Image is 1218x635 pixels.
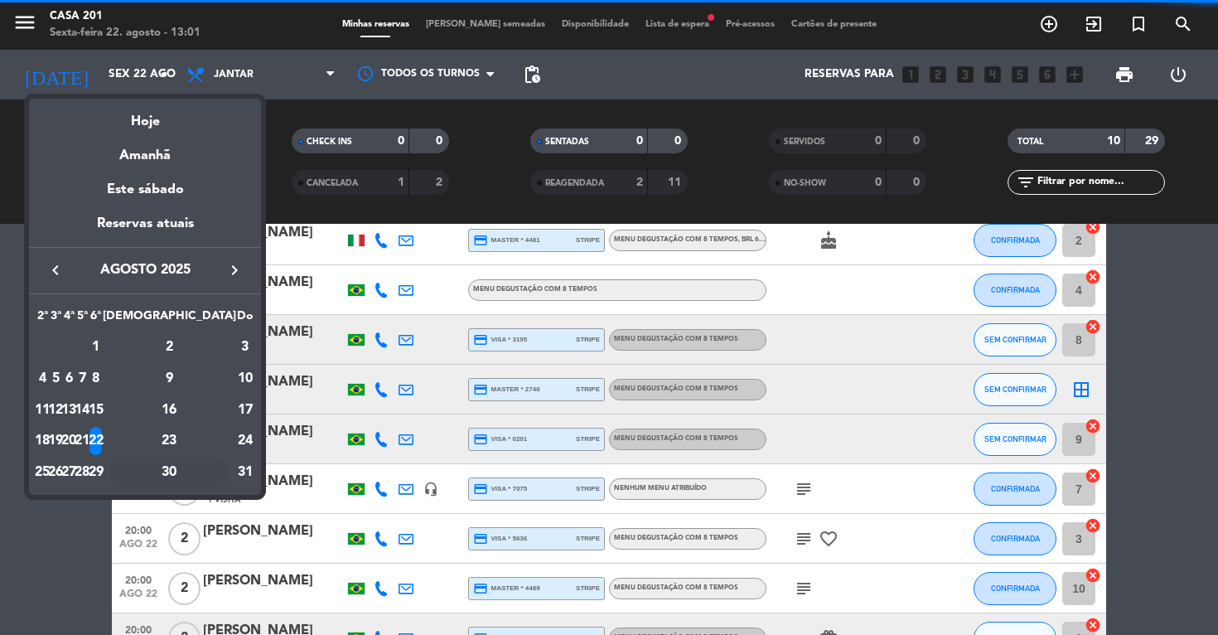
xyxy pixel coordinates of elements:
[49,395,62,426] td: 12 de agosto de 2025
[63,365,75,393] div: 6
[89,333,102,361] div: 1
[75,425,89,457] td: 21 de agosto de 2025
[76,458,89,487] div: 28
[109,396,230,424] div: 16
[89,457,103,488] td: 29 de agosto de 2025
[236,395,254,426] td: 17 de agosto de 2025
[76,365,89,393] div: 7
[50,365,62,393] div: 5
[29,133,261,167] div: Amanhã
[36,425,49,457] td: 18 de agosto de 2025
[49,363,62,395] td: 5 de agosto de 2025
[70,259,220,281] span: agosto 2025
[36,395,49,426] td: 11 de agosto de 2025
[62,457,75,488] td: 27 de agosto de 2025
[75,363,89,395] td: 7 de agosto de 2025
[49,425,62,457] td: 19 de agosto de 2025
[29,99,261,133] div: Hoje
[36,458,49,487] div: 25
[89,425,103,457] td: 22 de agosto de 2025
[36,332,89,363] td: AGO
[89,395,103,426] td: 15 de agosto de 2025
[50,458,62,487] div: 26
[63,396,75,424] div: 13
[62,363,75,395] td: 6 de agosto de 2025
[89,307,103,332] th: Sexta-feira
[63,427,75,455] div: 20
[62,425,75,457] td: 20 de agosto de 2025
[75,457,89,488] td: 28 de agosto de 2025
[89,332,103,363] td: 1 de agosto de 2025
[237,458,254,487] div: 31
[89,396,102,424] div: 15
[50,427,62,455] div: 19
[89,458,102,487] div: 29
[103,307,236,332] th: Sábado
[103,395,236,426] td: 16 de agosto de 2025
[109,333,230,361] div: 2
[62,307,75,332] th: Quarta-feira
[49,457,62,488] td: 26 de agosto de 2025
[75,395,89,426] td: 14 de agosto de 2025
[41,259,70,281] button: keyboard_arrow_left
[75,307,89,332] th: Quinta-feira
[89,365,102,393] div: 8
[237,365,254,393] div: 10
[236,307,254,332] th: Domingo
[29,213,261,247] div: Reservas atuais
[62,395,75,426] td: 13 de agosto de 2025
[29,167,261,213] div: Este sábado
[103,332,236,363] td: 2 de agosto de 2025
[36,457,49,488] td: 25 de agosto de 2025
[225,260,244,280] i: keyboard_arrow_right
[49,307,62,332] th: Terça-feira
[36,307,49,332] th: Segunda-feira
[103,363,236,395] td: 9 de agosto de 2025
[237,333,254,361] div: 3
[109,365,230,393] div: 9
[237,427,254,455] div: 24
[46,260,65,280] i: keyboard_arrow_left
[103,425,236,457] td: 23 de agosto de 2025
[36,363,49,395] td: 4 de agosto de 2025
[63,458,75,487] div: 27
[36,365,49,393] div: 4
[103,457,236,488] td: 30 de agosto de 2025
[89,363,103,395] td: 8 de agosto de 2025
[236,457,254,488] td: 31 de agosto de 2025
[236,363,254,395] td: 10 de agosto de 2025
[36,427,49,455] div: 18
[36,396,49,424] div: 11
[109,458,230,487] div: 30
[220,259,249,281] button: keyboard_arrow_right
[236,332,254,363] td: 3 de agosto de 2025
[76,396,89,424] div: 14
[237,396,254,424] div: 17
[50,396,62,424] div: 12
[76,427,89,455] div: 21
[89,427,102,455] div: 22
[109,427,230,455] div: 23
[236,425,254,457] td: 24 de agosto de 2025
